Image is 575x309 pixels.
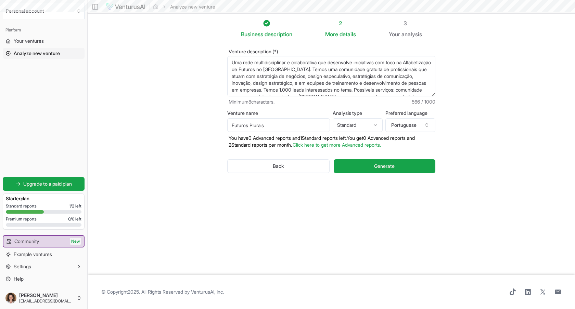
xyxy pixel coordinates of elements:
span: [PERSON_NAME] [19,292,74,298]
span: Settings [14,263,31,270]
a: Upgrade to a paid plan [3,177,85,191]
div: Platform [3,25,85,36]
div: 2 [325,19,356,27]
a: Example ventures [3,249,85,260]
span: New [70,238,81,245]
img: ACg8ocKhmO6-UHQIUDIy8nan5S_6dEsWwbyYZtTqnqNh5oux9kQdgGwCSw=s96-c [5,293,16,304]
span: Example ventures [14,251,52,258]
span: 1 / 2 left [69,203,81,209]
a: CommunityNew [3,236,84,247]
label: Venture name [227,111,330,116]
span: [EMAIL_ADDRESS][DOMAIN_NAME] [19,298,74,304]
label: Preferred language [385,111,435,116]
span: details [340,31,356,38]
label: Analysis type [333,111,383,116]
span: © Copyright 2025 . All Rights Reserved by . [101,288,224,295]
button: Settings [3,261,85,272]
span: Standard reports [6,203,37,209]
span: Help [14,276,24,282]
a: Click here to get more Advanced reports. [293,142,381,148]
span: Minimum 8 characters. [229,98,274,105]
span: Upgrade to a paid plan [23,180,72,187]
span: Community [14,238,39,245]
h3: Starter plan [6,195,81,202]
a: Help [3,273,85,284]
div: 3 [389,19,422,27]
span: Your ventures [14,38,44,44]
span: Analyze new venture [14,50,60,57]
p: You have 0 Advanced reports and 1 Standard reports left. Y ou get 0 Advanced reports and 2 Standa... [227,135,435,148]
input: Optional venture name [227,118,330,132]
button: Portuguese [385,118,435,132]
button: Back [227,159,330,173]
a: Analyze new venture [3,48,85,59]
a: Your ventures [3,36,85,46]
label: Venture description (*) [227,49,435,54]
span: analysis [401,31,422,38]
span: Premium reports [6,216,37,222]
button: [PERSON_NAME][EMAIL_ADDRESS][DOMAIN_NAME] [3,290,85,306]
span: More [325,30,338,38]
span: Your [389,30,400,38]
span: 566 / 1000 [412,98,435,105]
button: Generate [334,159,435,173]
span: Business [241,30,263,38]
span: Generate [374,163,395,170]
span: 0 / 0 left [68,216,81,222]
a: VenturusAI, Inc [191,289,223,295]
span: description [265,31,292,38]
